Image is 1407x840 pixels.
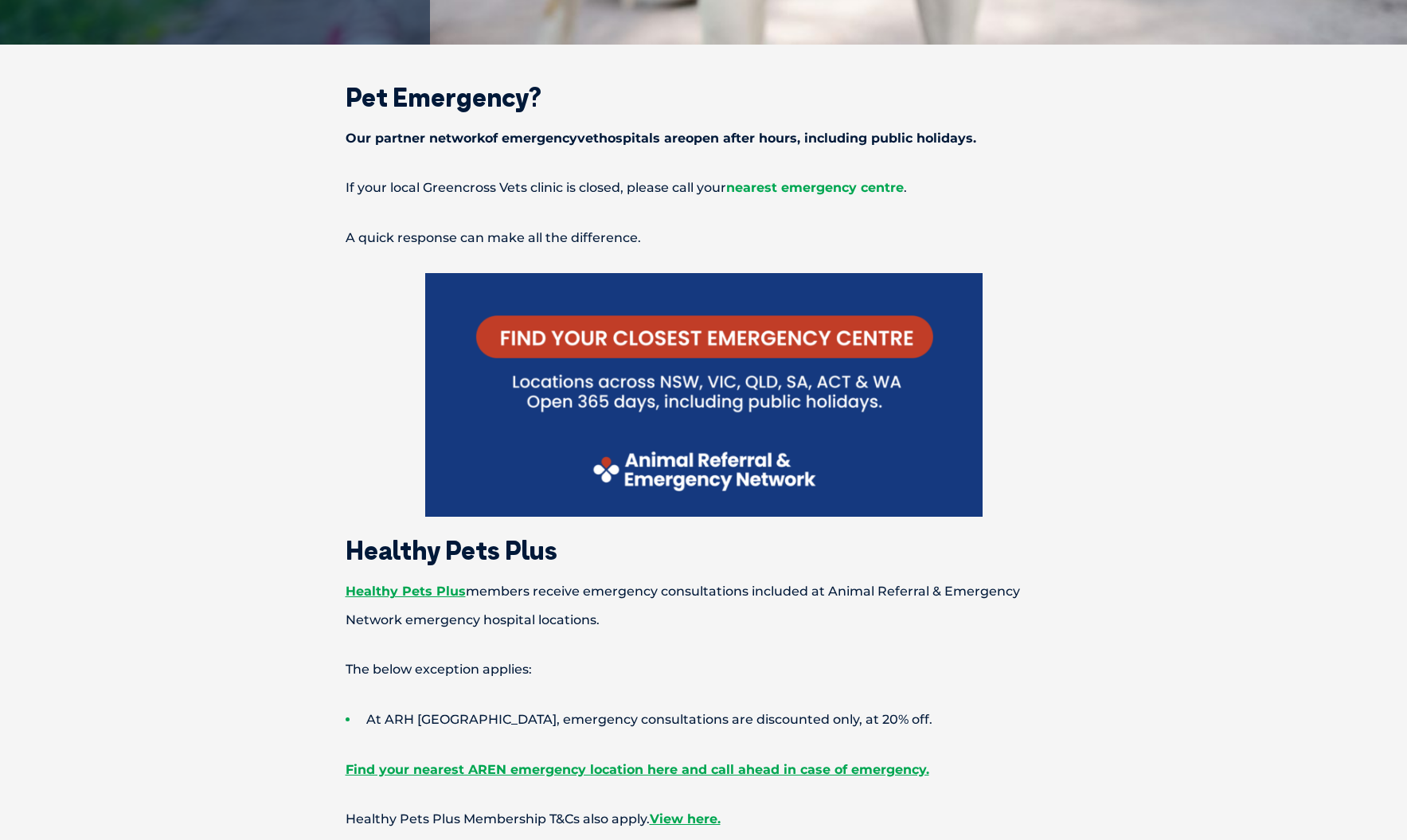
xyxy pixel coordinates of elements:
[599,131,660,146] span: hospitals
[290,537,1118,563] h2: Healthy Pets Plus
[686,131,976,146] span: open after hours, including public holidays.
[346,584,466,599] a: Healthy Pets Plus
[290,84,1118,110] h2: Pet Emergency?
[650,811,721,826] a: View here.
[290,577,1118,635] p: members receive emergency consultations included at Animal Referral & Emergency Network emergency...
[346,131,485,146] span: Our partner network
[664,131,686,146] span: are
[904,180,907,195] span: .
[577,131,599,146] span: vet
[346,180,726,195] span: If your local Greencross Vets clinic is closed, please call your
[346,705,1118,734] li: At ARH [GEOGRAPHIC_DATA], emergency consultations are discounted only, at 20% off.
[346,230,641,245] span: A quick response can make all the difference.
[726,180,904,195] a: nearest emergency centre
[346,762,929,777] a: Find your nearest AREN emergency location here and call ahead in case of emergency.
[290,805,1118,834] p: Healthy Pets Plus Membership T&Cs also apply.
[290,655,1118,684] p: The below exception applies:
[485,131,577,146] span: of emergency
[425,273,983,516] img: Find your local emergency centre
